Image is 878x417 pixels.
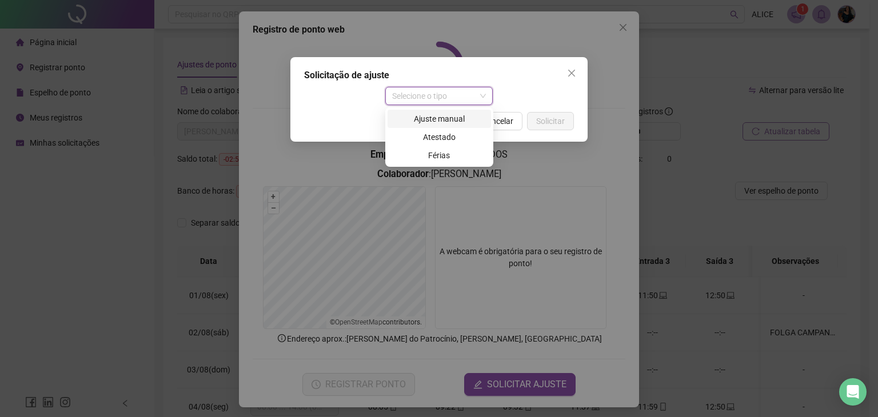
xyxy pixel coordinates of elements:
[388,146,491,165] div: Férias
[567,69,576,78] span: close
[562,64,581,82] button: Close
[394,131,484,143] div: Atestado
[527,112,574,130] button: Solicitar
[394,113,484,125] div: Ajuste manual
[482,115,513,127] span: Cancelar
[839,378,867,406] div: Open Intercom Messenger
[394,149,484,162] div: Férias
[392,87,486,105] span: Selecione o tipo
[304,69,574,82] div: Solicitação de ajuste
[388,110,491,128] div: Ajuste manual
[388,128,491,146] div: Atestado
[473,112,522,130] button: Cancelar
